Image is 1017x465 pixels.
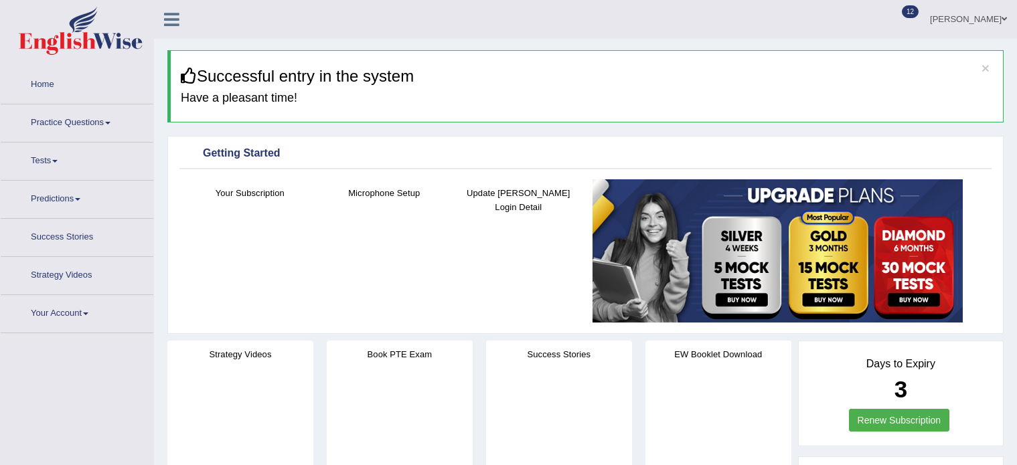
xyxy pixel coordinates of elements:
h4: Have a pleasant time! [181,92,993,105]
h4: Strategy Videos [167,347,313,361]
a: Home [1,66,153,100]
h4: Book PTE Exam [327,347,473,361]
h4: Your Subscription [189,186,311,200]
div: Getting Started [183,144,988,164]
a: Practice Questions [1,104,153,138]
a: Renew Subscription [849,409,950,432]
span: 12 [902,5,919,18]
a: Success Stories [1,219,153,252]
h4: Microphone Setup [324,186,445,200]
a: Your Account [1,295,153,329]
h4: Days to Expiry [813,358,988,370]
h4: Success Stories [486,347,632,361]
button: × [982,61,990,75]
b: 3 [894,376,907,402]
a: Strategy Videos [1,257,153,290]
a: Predictions [1,181,153,214]
img: small5.jpg [593,179,963,322]
h3: Successful entry in the system [181,68,993,85]
a: Tests [1,143,153,176]
h4: EW Booklet Download [645,347,791,361]
h4: Update [PERSON_NAME] Login Detail [458,186,579,214]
